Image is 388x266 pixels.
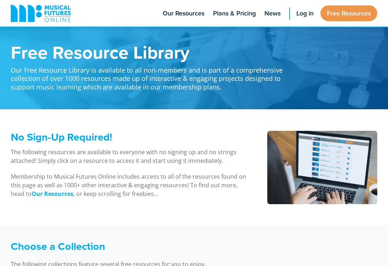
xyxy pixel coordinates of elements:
a: Our Resources [32,190,73,198]
span: Our Resources [163,9,204,18]
span: Log in [296,9,314,18]
h3: Choose a Collection [11,240,291,253]
p: The following resources are available to everyone with no signing up and no strings attached! Sim... [11,148,249,165]
span: News [264,9,281,18]
h1: Free Resource Library [11,43,291,61]
span: Plans & Pricing [213,9,256,18]
a: Free Resources [320,5,377,21]
p: Our Free Resource Library is available to all non-members and is part of a comprehensive collecti... [11,61,291,91]
span: No Sign-Up Required! [11,129,112,145]
p: Membership to Musical Futures Online includes access to all of the resources found on this page a... [11,172,249,198]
